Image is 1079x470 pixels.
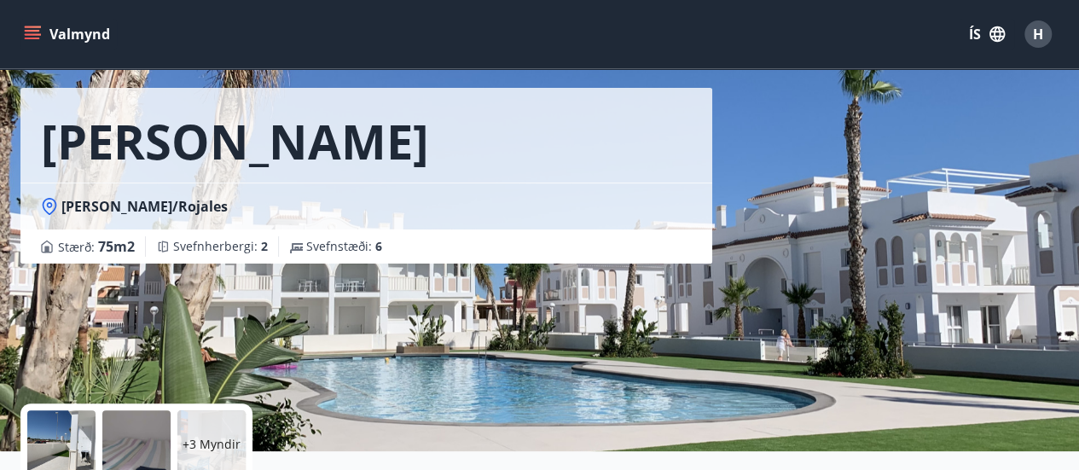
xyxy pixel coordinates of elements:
p: +3 Myndir [183,436,241,453]
span: 75 m2 [98,237,135,256]
span: Stærð : [58,236,135,257]
span: Svefnstæði : [306,238,382,255]
h1: [PERSON_NAME] [41,108,429,173]
span: 6 [375,238,382,254]
button: ÍS [960,19,1014,49]
span: 2 [261,238,268,254]
button: menu [20,19,117,49]
span: Svefnherbergi : [173,238,268,255]
span: [PERSON_NAME]/Rojales [61,197,228,216]
span: H [1033,25,1043,44]
button: H [1018,14,1059,55]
